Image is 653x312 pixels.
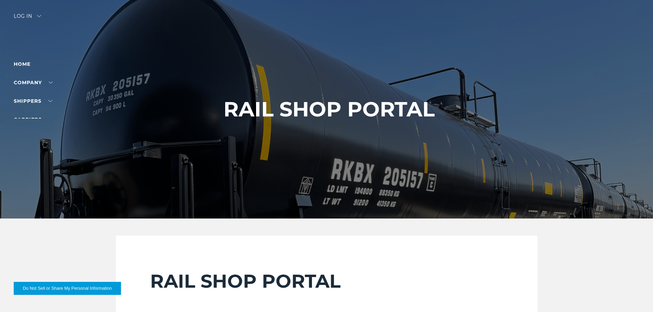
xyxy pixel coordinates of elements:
a: Carriers [14,116,53,123]
a: Home [14,61,31,67]
img: arrow [37,15,41,17]
img: kbx logo [301,14,352,44]
a: Company [14,79,53,86]
a: SHIPPERS [14,98,52,104]
h1: RAIL SHOP PORTAL [223,98,435,121]
h2: RAIL SHOP PORTAL [150,270,503,292]
button: Do Not Sell or Share My Personal Information [14,282,121,295]
div: Log in [14,14,41,24]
